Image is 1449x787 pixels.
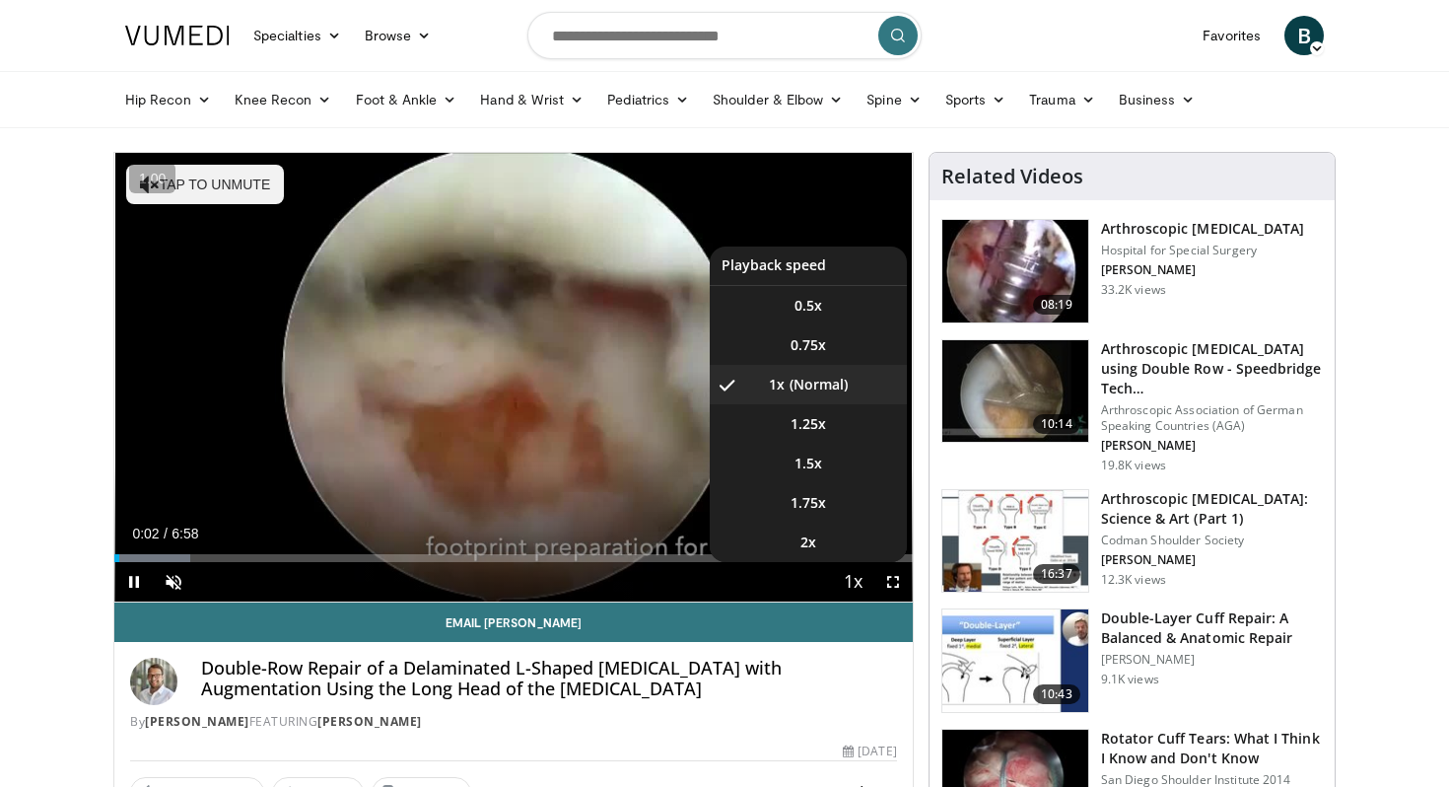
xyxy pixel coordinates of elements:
span: 0:02 [132,526,159,541]
a: 10:43 Double-Layer Cuff Repair: A Balanced & Anatomic Repair [PERSON_NAME] 9.1K views [941,608,1323,713]
p: 19.8K views [1101,458,1166,473]
button: Playback Rate [834,562,873,602]
a: Browse [353,16,444,55]
span: 1.5x [794,454,822,473]
p: Arthroscopic Association of German Speaking Countries (AGA) [1101,402,1323,434]
a: Pediatrics [595,80,701,119]
h3: Rotator Cuff Tears: What I Think I Know and Don't Know [1101,729,1323,768]
a: Shoulder & Elbow [701,80,855,119]
h3: Double-Layer Cuff Repair: A Balanced & Anatomic Repair [1101,608,1323,648]
a: Foot & Ankle [344,80,469,119]
p: Hospital for Special Surgery [1101,243,1305,258]
a: 16:37 Arthroscopic [MEDICAL_DATA]: Science & Art (Part 1) Codman Shoulder Society [PERSON_NAME] 1... [941,489,1323,594]
img: 289923_0003_1.png.150x105_q85_crop-smart_upscale.jpg [942,340,1088,443]
a: Trauma [1017,80,1107,119]
a: [PERSON_NAME] [145,713,249,730]
span: 16:37 [1033,564,1080,584]
button: Unmute [154,562,193,602]
h3: Arthroscopic [MEDICAL_DATA] [1101,219,1305,239]
p: [PERSON_NAME] [1101,438,1323,454]
div: Progress Bar [114,554,913,562]
a: Spine [855,80,932,119]
a: Business [1107,80,1207,119]
a: B [1284,16,1324,55]
p: [PERSON_NAME] [1101,552,1323,568]
p: Codman Shoulder Society [1101,533,1323,548]
a: Knee Recon [223,80,344,119]
span: 10:14 [1033,414,1080,434]
span: 08:19 [1033,295,1080,315]
p: 12.3K views [1101,572,1166,588]
p: 9.1K views [1101,672,1159,687]
h3: Arthroscopic [MEDICAL_DATA]: Science & Art (Part 1) [1101,489,1323,529]
a: Email [PERSON_NAME] [114,603,913,642]
p: [PERSON_NAME] [1101,262,1305,278]
a: Favorites [1191,16,1273,55]
a: Specialties [241,16,353,55]
img: 10051_3.png.150x105_q85_crop-smart_upscale.jpg [942,220,1088,322]
p: 33.2K views [1101,282,1166,298]
span: 6:58 [172,526,198,541]
span: 0.75x [791,335,826,355]
a: Hand & Wrist [468,80,595,119]
p: [PERSON_NAME] [1101,652,1323,668]
span: 1x [769,375,785,394]
span: 1.75x [791,493,826,513]
img: 83a4a6a0-2498-4462-a6c6-c2fb0fff2d55.150x105_q85_crop-smart_upscale.jpg [942,490,1088,593]
span: 10:43 [1033,684,1080,704]
input: Search topics, interventions [527,12,922,59]
img: 8f65fb1a-ecd2-4f18-addc-e9d42cd0a40b.150x105_q85_crop-smart_upscale.jpg [942,609,1088,712]
button: Tap to unmute [126,165,284,204]
button: Pause [114,562,154,602]
a: 08:19 Arthroscopic [MEDICAL_DATA] Hospital for Special Surgery [PERSON_NAME] 33.2K views [941,219,1323,323]
a: 10:14 Arthroscopic [MEDICAL_DATA] using Double Row - Speedbridge Tech… Arthroscopic Association o... [941,339,1323,473]
span: 0.5x [794,296,822,316]
img: VuMedi Logo [125,26,230,45]
span: 1.25x [791,414,826,434]
img: Avatar [130,658,177,705]
h4: Related Videos [941,165,1083,188]
h3: Arthroscopic [MEDICAL_DATA] using Double Row - Speedbridge Tech… [1101,339,1323,398]
button: Fullscreen [873,562,913,602]
video-js: Video Player [114,153,913,603]
span: / [164,526,168,541]
h4: Double-Row Repair of a Delaminated L-Shaped [MEDICAL_DATA] with Augmentation Using the Long Head ... [201,658,897,700]
span: 2x [800,533,816,552]
div: By FEATURING [130,713,897,731]
a: Sports [933,80,1018,119]
a: [PERSON_NAME] [317,713,422,730]
a: Hip Recon [113,80,223,119]
div: [DATE] [843,743,896,760]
